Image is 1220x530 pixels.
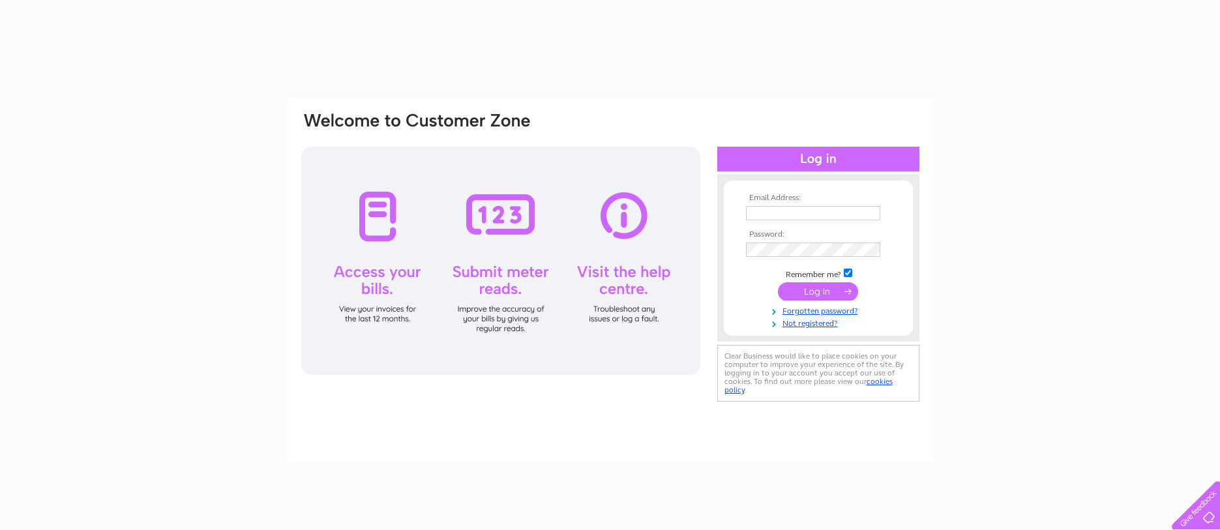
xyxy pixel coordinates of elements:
[724,377,893,394] a: cookies policy
[778,282,858,301] input: Submit
[743,267,894,280] td: Remember me?
[746,316,894,329] a: Not registered?
[743,230,894,239] th: Password:
[717,345,919,402] div: Clear Business would like to place cookies on your computer to improve your experience of the sit...
[746,304,894,316] a: Forgotten password?
[743,194,894,203] th: Email Address:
